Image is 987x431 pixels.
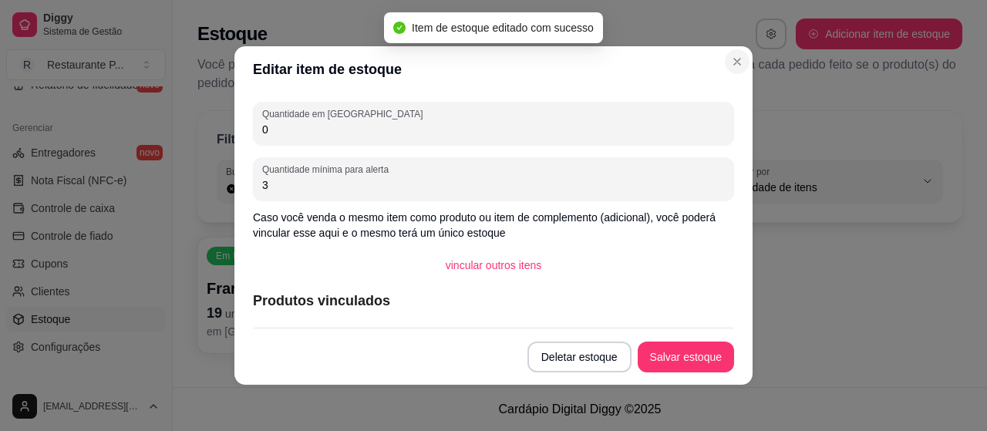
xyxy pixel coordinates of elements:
[253,210,734,241] p: Caso você venda o mesmo item como produto ou item de complemento (adicional), você poderá vincula...
[262,177,725,193] input: Quantidade mínima para alerta
[412,22,594,34] span: Item de estoque editado com sucesso
[527,342,632,372] button: Deletar estoque
[262,122,725,137] input: Quantidade em estoque
[433,250,554,281] button: vincular outros itens
[253,290,734,311] article: Produtos vinculados
[234,46,753,93] header: Editar item de estoque
[393,22,406,34] span: check-circle
[262,107,428,120] label: Quantidade em [GEOGRAPHIC_DATA]
[725,49,750,74] button: Close
[262,163,394,176] label: Quantidade mínima para alerta
[638,342,734,372] button: Salvar estoque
